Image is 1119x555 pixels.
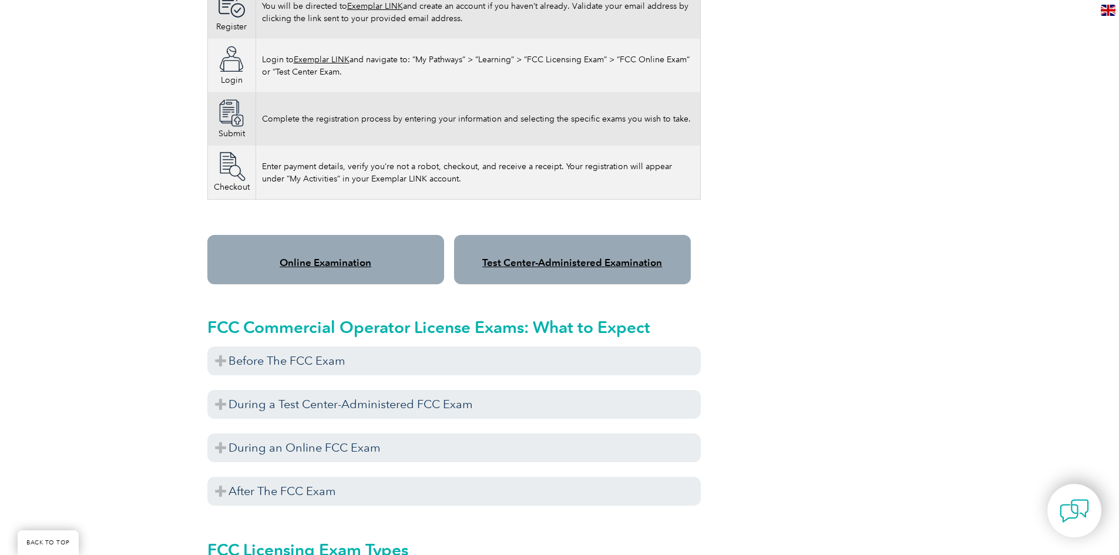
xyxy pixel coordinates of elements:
[207,39,256,92] td: Login
[207,318,701,337] h2: FCC Commercial Operator License Exams: What to Expect
[207,92,256,146] td: Submit
[280,257,371,268] a: Online Examination
[1101,5,1115,16] img: en
[256,146,700,200] td: Enter payment details, verify you’re not a robot, checkout, and receive a receipt. Your registrat...
[207,347,701,375] h3: Before The FCC Exam
[207,433,701,462] h3: During an Online FCC Exam
[207,477,701,506] h3: After The FCC Exam
[294,55,350,65] a: Exemplar LINK
[347,1,403,11] a: Exemplar LINK
[18,530,79,555] a: BACK TO TOP
[1060,496,1089,526] img: contact-chat.png
[207,146,256,200] td: Checkout
[256,92,700,146] td: Complete the registration process by entering your information and selecting the specific exams y...
[482,257,662,268] a: Test Center-Administered Examination
[256,39,700,92] td: Login to and navigate to: “My Pathways” > “Learning” > “FCC Licensing Exam” > “FCC Online Exam” o...
[207,390,701,419] h3: During a Test Center-Administered FCC Exam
